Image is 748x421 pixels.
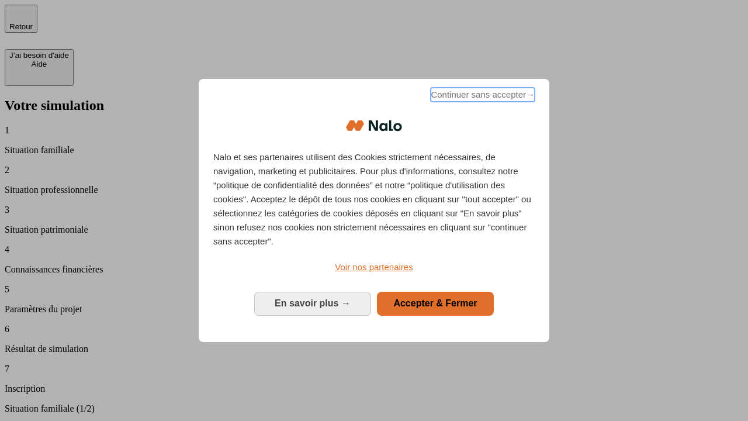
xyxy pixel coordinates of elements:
p: Nalo et ses partenaires utilisent des Cookies strictement nécessaires, de navigation, marketing e... [213,150,535,249]
span: Accepter & Fermer [393,298,477,308]
img: Logo [346,108,402,143]
a: Voir nos partenaires [213,260,535,274]
span: Continuer sans accepter→ [431,88,535,102]
span: En savoir plus → [275,298,351,308]
button: Accepter & Fermer: Accepter notre traitement des données et fermer [377,292,494,315]
div: Bienvenue chez Nalo Gestion du consentement [199,79,549,341]
button: En savoir plus: Configurer vos consentements [254,292,371,315]
span: Voir nos partenaires [335,262,413,272]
